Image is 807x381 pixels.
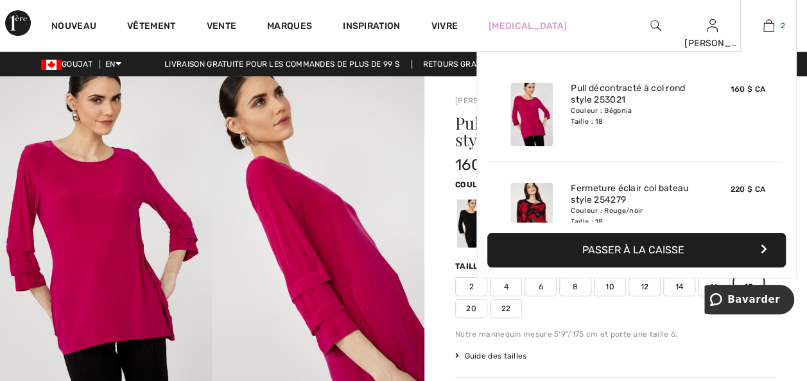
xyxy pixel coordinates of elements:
[127,21,175,34] a: Vêtement
[455,299,487,318] span: 20
[571,206,697,226] div: Couleur : Rouge/noir Taille : 18
[489,19,567,33] a: [MEDICAL_DATA]
[594,277,626,296] span: 10
[663,277,695,296] span: 14
[207,21,237,34] a: Vente
[267,21,312,34] a: Marques
[154,60,410,69] a: Livraison gratuite pour les commandes de plus de 99 $
[41,60,98,69] span: GOUJAT
[731,185,765,194] span: 220 $ CA
[5,10,31,36] img: 1ère Avenue
[105,60,116,69] font: EN
[464,351,526,360] font: Guide des tailles
[455,156,519,174] span: 160 $ CA
[455,260,681,272] div: Taille ([GEOGRAPHIC_DATA]/[GEOGRAPHIC_DATA]) :
[455,277,487,296] span: 2
[629,277,661,296] span: 12
[510,83,553,146] img: Pull décontracté à col rond style 253021
[457,199,490,248] div: Black
[582,244,684,256] font: Passer à la caisse
[455,96,519,105] a: [PERSON_NAME]
[571,183,697,206] a: Fermeture éclair col bateau style 254279
[731,85,765,94] span: 160 $ CA
[650,18,661,33] img: Rechercher sur le site Web
[684,37,740,50] div: [PERSON_NAME]
[490,299,522,318] span: 22
[559,277,591,296] span: 8
[455,180,499,189] span: Couleur :
[343,21,400,34] span: Inspiration
[698,277,730,296] span: 16
[571,83,697,106] a: Pull décontracté à col rond style 253021
[707,19,718,31] a: Sign In
[41,60,62,70] img: Dollar canadien
[412,60,548,69] a: Retours gratuits Garantie
[455,328,776,340] div: Notre mannequin mesure 5'9"/175 cm et porte une taille 6.
[525,277,557,296] span: 6
[741,18,796,33] a: 2
[431,19,458,33] a: Vivre
[763,18,774,33] img: Mon sac
[455,115,723,148] h1: Pull décontracté à col rond style 253021
[781,20,785,31] span: 2
[571,106,697,126] div: Couleur : Bégonia Taille : 18
[704,285,794,317] iframe: Opens a widget where you can chat to one of our agents
[51,21,96,34] a: Nouveau
[707,18,718,33] img: Mes infos
[490,277,522,296] span: 4
[487,233,786,267] button: Passer à la caisse
[510,183,553,246] img: Fermeture éclair col bateau style 254279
